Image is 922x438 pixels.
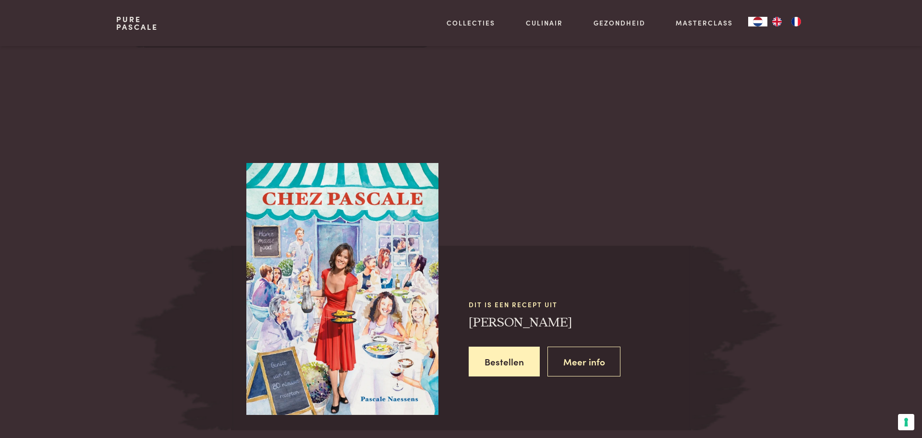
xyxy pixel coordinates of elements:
a: Collecties [447,18,495,28]
a: FR [787,17,806,26]
button: Uw voorkeuren voor toestemming voor trackingtechnologieën [898,414,914,430]
a: Culinair [526,18,563,28]
span: Dit is een recept uit [469,300,691,310]
a: PurePascale [116,15,158,31]
a: EN [767,17,787,26]
a: Gezondheid [594,18,645,28]
aside: Language selected: Nederlands [748,17,806,26]
a: NL [748,17,767,26]
h3: [PERSON_NAME] [469,314,691,331]
ul: Language list [767,17,806,26]
a: Meer info [547,347,621,377]
div: Language [748,17,767,26]
a: Bestellen [469,347,540,377]
a: Masterclass [676,18,733,28]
